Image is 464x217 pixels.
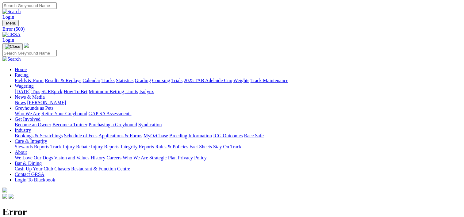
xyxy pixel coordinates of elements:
[213,144,241,149] a: Stay On Track
[15,78,462,83] div: Racing
[2,2,57,9] input: Search
[15,83,34,89] a: Wagering
[24,43,29,48] img: logo-grsa-white.png
[106,155,121,160] a: Careers
[139,89,154,94] a: Isolynx
[54,155,89,160] a: Vision and Values
[149,155,177,160] a: Strategic Plan
[64,133,97,138] a: Schedule of Fees
[2,14,14,20] a: Login
[144,133,168,138] a: MyOzChase
[91,144,119,149] a: Injury Reports
[233,78,249,83] a: Weights
[15,89,40,94] a: [DATE] Tips
[27,100,66,105] a: [PERSON_NAME]
[15,155,53,160] a: We Love Our Dogs
[2,32,21,37] img: GRSA
[15,150,27,155] a: About
[15,161,42,166] a: Bar & Dining
[116,78,134,83] a: Statistics
[15,177,55,182] a: Login To Blackbook
[2,50,57,56] input: Search
[15,116,40,122] a: Get Involved
[244,133,263,138] a: Race Safe
[15,155,462,161] div: About
[2,20,19,26] button: Toggle navigation
[15,133,462,139] div: Industry
[15,166,53,171] a: Cash Up Your Club
[98,133,142,138] a: Applications & Forms
[2,188,7,192] img: logo-grsa-white.png
[50,144,90,149] a: Track Injury Rebate
[6,21,16,25] span: Menu
[15,67,27,72] a: Home
[82,78,100,83] a: Calendar
[15,105,53,111] a: Greyhounds as Pets
[15,72,29,78] a: Racing
[152,78,170,83] a: Coursing
[90,155,105,160] a: History
[2,26,462,32] a: Error (500)
[169,133,212,138] a: Breeding Information
[41,111,87,116] a: Retire Your Greyhound
[45,78,81,83] a: Results & Replays
[15,144,49,149] a: Stewards Reports
[190,144,212,149] a: Fact Sheets
[178,155,207,160] a: Privacy Policy
[155,144,188,149] a: Rules & Policies
[15,89,462,94] div: Wagering
[2,56,21,62] img: Search
[15,144,462,150] div: Care & Integrity
[15,122,51,127] a: Become an Owner
[102,78,115,83] a: Tracks
[184,78,232,83] a: 2025 TAB Adelaide Cup
[54,166,130,171] a: Chasers Restaurant & Function Centre
[2,37,14,43] a: Login
[15,94,45,100] a: News & Media
[135,78,151,83] a: Grading
[15,166,462,172] div: Bar & Dining
[9,194,13,199] img: twitter.svg
[15,122,462,128] div: Get Involved
[138,122,162,127] a: Syndication
[64,89,88,94] a: How To Bet
[123,155,148,160] a: Who We Are
[171,78,182,83] a: Trials
[89,122,137,127] a: Purchasing a Greyhound
[15,111,40,116] a: Who We Are
[15,100,26,105] a: News
[15,111,462,116] div: Greyhounds as Pets
[5,44,20,49] img: Close
[52,122,87,127] a: Become a Trainer
[15,172,44,177] a: Contact GRSA
[121,144,154,149] a: Integrity Reports
[15,133,63,138] a: Bookings & Scratchings
[251,78,288,83] a: Track Maintenance
[15,139,47,144] a: Care & Integrity
[2,9,21,14] img: Search
[2,194,7,199] img: facebook.svg
[15,100,462,105] div: News & Media
[213,133,243,138] a: ICG Outcomes
[89,89,138,94] a: Minimum Betting Limits
[15,78,44,83] a: Fields & Form
[15,128,31,133] a: Industry
[2,43,23,50] button: Toggle navigation
[89,111,132,116] a: GAP SA Assessments
[41,89,62,94] a: SUREpick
